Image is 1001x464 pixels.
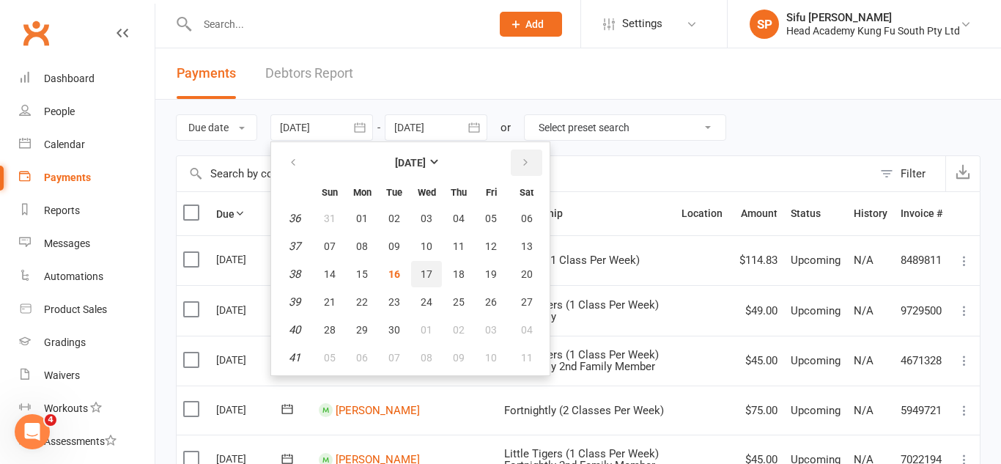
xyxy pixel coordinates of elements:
span: N/A [854,254,873,267]
button: 01 [411,317,442,343]
a: Messages [19,227,155,260]
div: Automations [44,270,103,282]
span: 10 [421,240,432,252]
span: 16 [388,268,400,280]
td: $49.00 [733,285,784,336]
span: 23 [388,296,400,308]
th: Invoice # [894,192,949,235]
em: 37 [289,240,300,253]
em: 41 [289,351,300,364]
span: N/A [854,404,873,417]
span: Fortnightly (2 Classes Per Week) [504,404,664,417]
span: 22 [356,296,368,308]
span: 07 [324,240,336,252]
span: Payments [177,65,236,81]
a: Reports [19,194,155,227]
button: Add [500,12,562,37]
span: 15 [356,268,368,280]
span: 13 [521,240,533,252]
button: 26 [476,289,506,315]
button: 22 [347,289,377,315]
div: [DATE] [216,398,284,421]
span: N/A [854,354,873,367]
button: 10 [411,233,442,259]
span: 06 [356,352,368,364]
button: 15 [347,261,377,287]
a: Assessments [19,425,155,458]
span: Monthly (1 Class Per Week) [504,254,640,267]
span: 02 [388,213,400,224]
span: 06 [521,213,533,224]
button: 11 [508,345,545,371]
a: Clubworx [18,15,54,51]
div: Waivers [44,369,80,381]
button: 14 [314,261,345,287]
span: 01 [421,324,432,336]
a: Calendar [19,128,155,161]
span: Upcoming [791,304,841,317]
td: 4671328 [894,336,949,386]
span: 31 [324,213,336,224]
span: Add [525,18,544,30]
span: 12 [485,240,497,252]
em: 39 [289,295,300,309]
button: 13 [508,233,545,259]
button: 03 [411,205,442,232]
td: $45.00 [733,336,784,386]
a: Gradings [19,326,155,359]
div: Reports [44,205,80,216]
span: 05 [324,352,336,364]
button: 28 [314,317,345,343]
div: Messages [44,237,90,249]
a: People [19,95,155,128]
th: History [847,192,894,235]
button: 09 [443,345,474,371]
a: Automations [19,260,155,293]
small: Sunday [322,187,338,198]
div: People [44,106,75,117]
button: 17 [411,261,442,287]
td: $114.83 [733,235,784,285]
span: 04 [521,324,533,336]
td: 9729500 [894,285,949,336]
span: 27 [521,296,533,308]
span: 08 [421,352,432,364]
small: Wednesday [418,187,436,198]
iframe: Intercom live chat [15,414,50,449]
small: Tuesday [386,187,402,198]
a: Dashboard [19,62,155,95]
span: 26 [485,296,497,308]
button: 24 [411,289,442,315]
em: 36 [289,212,300,225]
span: Settings [622,7,662,40]
button: 10 [476,345,506,371]
em: 40 [289,323,300,336]
th: Location [675,192,733,235]
div: SP [750,10,779,39]
button: 02 [443,317,474,343]
button: 21 [314,289,345,315]
th: Status [784,192,847,235]
span: 17 [421,268,432,280]
small: Monday [353,187,372,198]
button: 18 [443,261,474,287]
div: [DATE] [216,248,284,270]
span: 14 [324,268,336,280]
button: 29 [347,317,377,343]
a: Product Sales [19,293,155,326]
div: Workouts [44,402,88,414]
span: 25 [453,296,465,308]
span: Little Tigers (1 Class Per Week) Fortnightly [504,298,659,324]
div: Product Sales [44,303,107,315]
button: 27 [508,289,545,315]
th: Amount [733,192,784,235]
span: 10 [485,352,497,364]
td: 8489811 [894,235,949,285]
span: 11 [453,240,465,252]
span: 05 [485,213,497,224]
button: 07 [379,345,410,371]
span: 01 [356,213,368,224]
a: Workouts [19,392,155,425]
span: Upcoming [791,254,841,267]
td: $75.00 [733,386,784,435]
